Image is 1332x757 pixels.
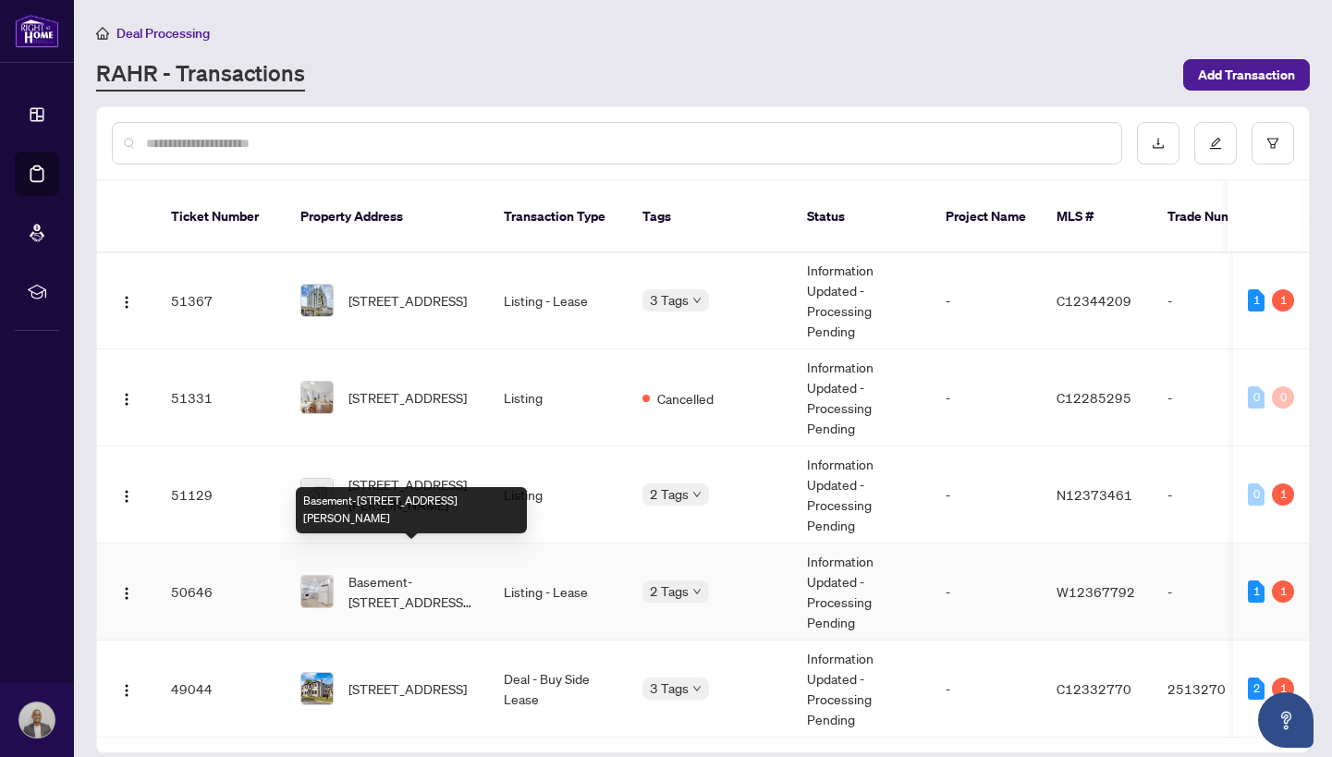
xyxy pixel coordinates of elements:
th: Trade Number [1153,181,1282,253]
td: 49044 [156,641,286,738]
img: Logo [119,295,134,310]
th: Property Address [286,181,489,253]
td: Listing [489,349,628,446]
td: - [1153,252,1282,349]
td: - [931,641,1042,738]
div: 2 [1248,678,1265,700]
img: Profile Icon [19,702,55,738]
th: Transaction Type [489,181,628,253]
span: 2 Tags [650,483,689,505]
td: - [1153,349,1282,446]
th: Project Name [931,181,1042,253]
td: Listing - Lease [489,543,628,641]
img: thumbnail-img [301,479,333,510]
div: Basement-[STREET_ADDRESS][PERSON_NAME] [296,487,527,533]
img: Logo [119,489,134,504]
button: Logo [112,577,141,606]
button: Logo [112,480,141,509]
img: thumbnail-img [301,576,333,607]
span: edit [1209,137,1222,150]
div: 0 [1272,386,1294,409]
div: 1 [1272,678,1294,700]
td: 51367 [156,252,286,349]
div: 1 [1272,483,1294,506]
img: Logo [119,683,134,698]
button: edit [1194,122,1237,165]
span: N12373461 [1057,486,1132,503]
img: Logo [119,586,134,601]
div: 0 [1248,483,1265,506]
img: thumbnail-img [301,382,333,413]
td: 51331 [156,349,286,446]
td: - [1153,543,1282,641]
th: Tags [628,181,792,253]
td: Information Updated - Processing Pending [792,446,931,543]
span: down [692,490,702,499]
span: 3 Tags [650,678,689,699]
th: MLS # [1042,181,1153,253]
img: Logo [119,392,134,407]
td: 2513270 [1153,641,1282,738]
span: Basement-[STREET_ADDRESS][PERSON_NAME] [348,571,474,612]
button: Add Transaction [1183,59,1310,91]
button: filter [1252,122,1294,165]
img: logo [15,14,59,48]
span: down [692,296,702,305]
td: - [931,349,1042,446]
span: C12285295 [1057,389,1131,406]
th: Ticket Number [156,181,286,253]
img: thumbnail-img [301,673,333,704]
td: - [931,252,1042,349]
td: Listing [489,446,628,543]
td: Deal - Buy Side Lease [489,641,628,738]
span: 3 Tags [650,289,689,311]
span: 2 Tags [650,580,689,602]
button: download [1137,122,1179,165]
td: - [931,446,1042,543]
td: Information Updated - Processing Pending [792,641,931,738]
span: C12332770 [1057,680,1131,697]
td: - [931,543,1042,641]
span: home [96,27,109,40]
td: Information Updated - Processing Pending [792,252,931,349]
span: C12344209 [1057,292,1131,309]
div: 1 [1272,289,1294,311]
span: Add Transaction [1198,60,1295,90]
button: Logo [112,286,141,315]
img: thumbnail-img [301,285,333,316]
span: [STREET_ADDRESS] [348,678,467,699]
td: 50646 [156,543,286,641]
span: download [1152,137,1165,150]
button: Logo [112,674,141,703]
span: [STREET_ADDRESS][PERSON_NAME] [348,474,474,515]
span: Deal Processing [116,25,210,42]
a: RAHR - Transactions [96,58,305,92]
button: Open asap [1258,692,1314,748]
span: W12367792 [1057,583,1135,600]
div: 1 [1248,289,1265,311]
span: [STREET_ADDRESS] [348,290,467,311]
th: Status [792,181,931,253]
td: Listing - Lease [489,252,628,349]
span: [STREET_ADDRESS] [348,387,467,408]
div: 0 [1248,386,1265,409]
span: filter [1266,137,1279,150]
button: Logo [112,383,141,412]
span: down [692,587,702,596]
td: 51129 [156,446,286,543]
span: Cancelled [657,388,714,409]
td: - [1153,446,1282,543]
div: 1 [1272,580,1294,603]
td: Information Updated - Processing Pending [792,349,931,446]
td: Information Updated - Processing Pending [792,543,931,641]
div: 1 [1248,580,1265,603]
span: down [692,684,702,693]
